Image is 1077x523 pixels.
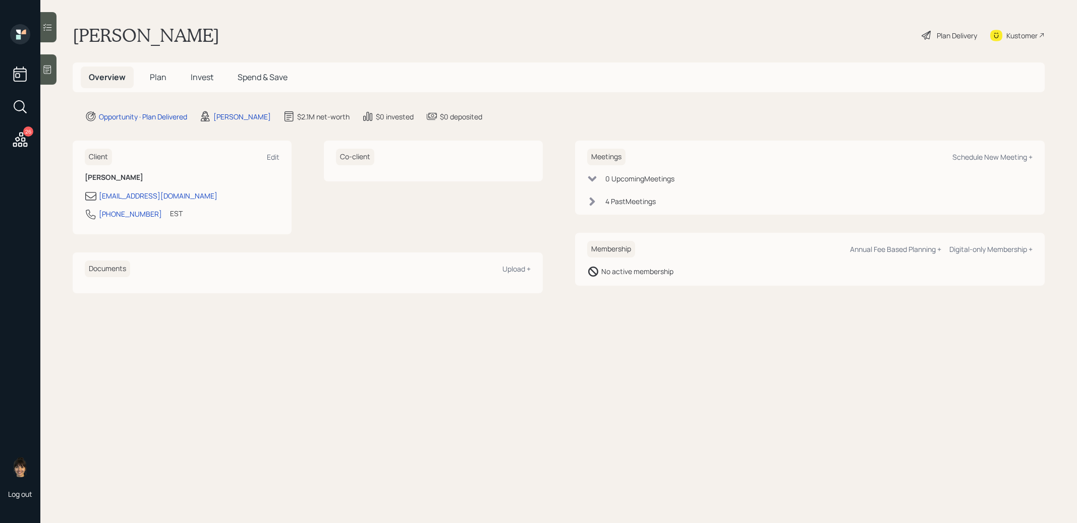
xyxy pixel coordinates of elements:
[587,149,626,165] h6: Meetings
[85,149,112,165] h6: Client
[336,149,374,165] h6: Co-client
[191,72,213,83] span: Invest
[85,173,279,182] h6: [PERSON_NAME]
[213,111,271,122] div: [PERSON_NAME]
[949,244,1033,254] div: Digital-only Membership +
[376,111,414,122] div: $0 invested
[267,152,279,162] div: Edit
[587,241,635,257] h6: Membership
[502,264,531,274] div: Upload +
[170,208,183,219] div: EST
[605,196,656,207] div: 4 Past Meeting s
[952,152,1033,162] div: Schedule New Meeting +
[85,260,130,277] h6: Documents
[238,72,288,83] span: Spend & Save
[73,24,219,46] h1: [PERSON_NAME]
[8,489,32,499] div: Log out
[23,126,33,137] div: 26
[99,111,187,122] div: Opportunity · Plan Delivered
[150,72,166,83] span: Plan
[937,30,977,41] div: Plan Delivery
[850,244,941,254] div: Annual Fee Based Planning +
[440,111,482,122] div: $0 deposited
[297,111,350,122] div: $2.1M net-worth
[89,72,126,83] span: Overview
[605,173,674,184] div: 0 Upcoming Meeting s
[99,190,217,201] div: [EMAIL_ADDRESS][DOMAIN_NAME]
[99,209,162,219] div: [PHONE_NUMBER]
[601,266,673,277] div: No active membership
[10,457,30,477] img: treva-nostdahl-headshot.png
[1006,30,1038,41] div: Kustomer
